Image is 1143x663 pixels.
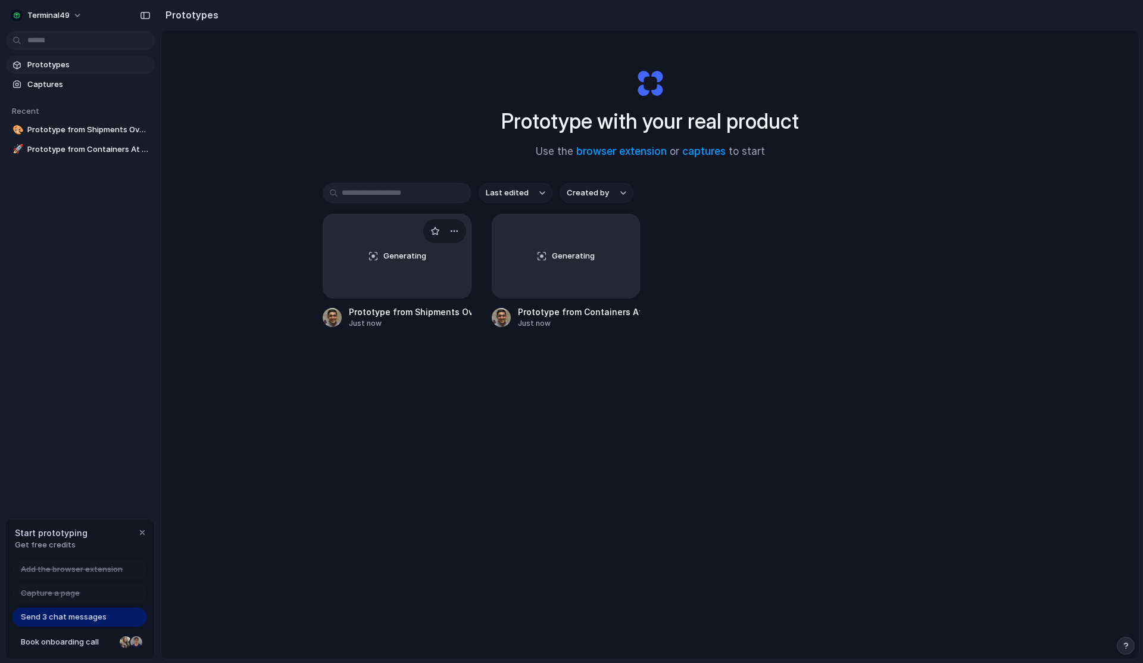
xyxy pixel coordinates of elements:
[560,183,633,203] button: Created by
[6,141,155,158] a: 🚀Prototype from Containers At Risk
[518,318,641,329] div: Just now
[13,142,21,156] div: 🚀
[129,635,143,649] div: Christian Iacullo
[518,306,641,318] div: Prototype from Containers At Risk
[13,123,21,137] div: 🎨
[11,124,23,136] button: 🎨
[552,250,595,262] span: Generating
[576,145,667,157] a: browser extension
[27,124,150,136] span: Prototype from Shipments Overview
[21,587,80,599] span: Capture a page
[323,214,471,329] a: GeneratingPrototype from Shipments OverviewJust now
[567,187,609,199] span: Created by
[6,121,155,139] a: 🎨Prototype from Shipments Overview
[349,306,471,318] div: Prototype from Shipments Overview
[12,106,39,116] span: Recent
[161,8,218,22] h2: Prototypes
[27,10,70,21] span: terminal49
[349,318,471,329] div: Just now
[536,144,765,160] span: Use the or to start
[492,214,641,329] a: GeneratingPrototype from Containers At RiskJust now
[501,105,799,137] h1: Prototype with your real product
[15,527,88,539] span: Start prototyping
[682,145,726,157] a: captures
[21,611,107,623] span: Send 3 chat messages
[479,183,552,203] button: Last edited
[21,636,115,648] span: Book onboarding call
[6,6,88,25] button: terminal49
[383,250,426,262] span: Generating
[6,56,155,74] a: Prototypes
[486,187,529,199] span: Last edited
[27,59,150,71] span: Prototypes
[13,633,147,652] a: Book onboarding call
[6,76,155,94] a: Captures
[15,539,88,551] span: Get free credits
[21,564,123,575] span: Add the browser extension
[27,79,150,91] span: Captures
[27,144,150,155] span: Prototype from Containers At Risk
[118,635,133,649] div: Nicole Kubica
[11,144,23,155] button: 🚀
